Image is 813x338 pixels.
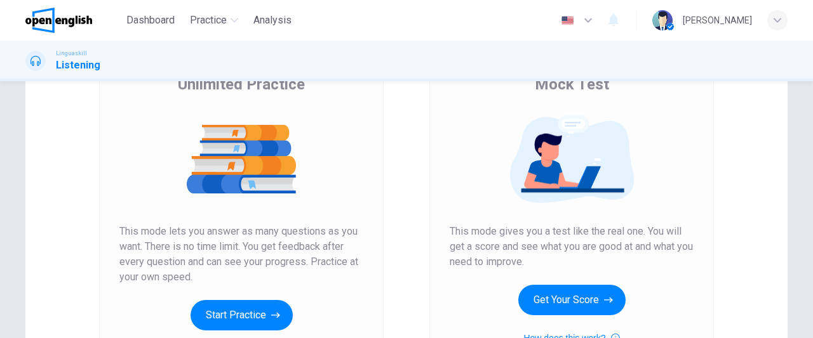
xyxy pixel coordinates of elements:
button: Analysis [248,9,297,32]
button: Start Practice [191,300,293,330]
img: Profile picture [652,10,673,30]
img: OpenEnglish logo [25,8,92,33]
span: This mode lets you answer as many questions as you want. There is no time limit. You get feedback... [119,224,363,285]
span: Mock Test [535,74,609,94]
span: Unlimited Practice [178,74,305,94]
img: en [560,16,575,25]
button: Practice [185,9,243,32]
span: Dashboard [126,13,175,28]
span: Linguaskill [56,49,87,58]
span: Analysis [253,13,292,28]
h1: Listening [56,58,100,73]
button: Get Your Score [518,285,626,315]
button: Dashboard [121,9,180,32]
span: This mode gives you a test like the real one. You will get a score and see what you are good at a... [450,224,694,270]
div: [PERSON_NAME] [683,13,752,28]
span: Practice [190,13,227,28]
a: OpenEnglish logo [25,8,121,33]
